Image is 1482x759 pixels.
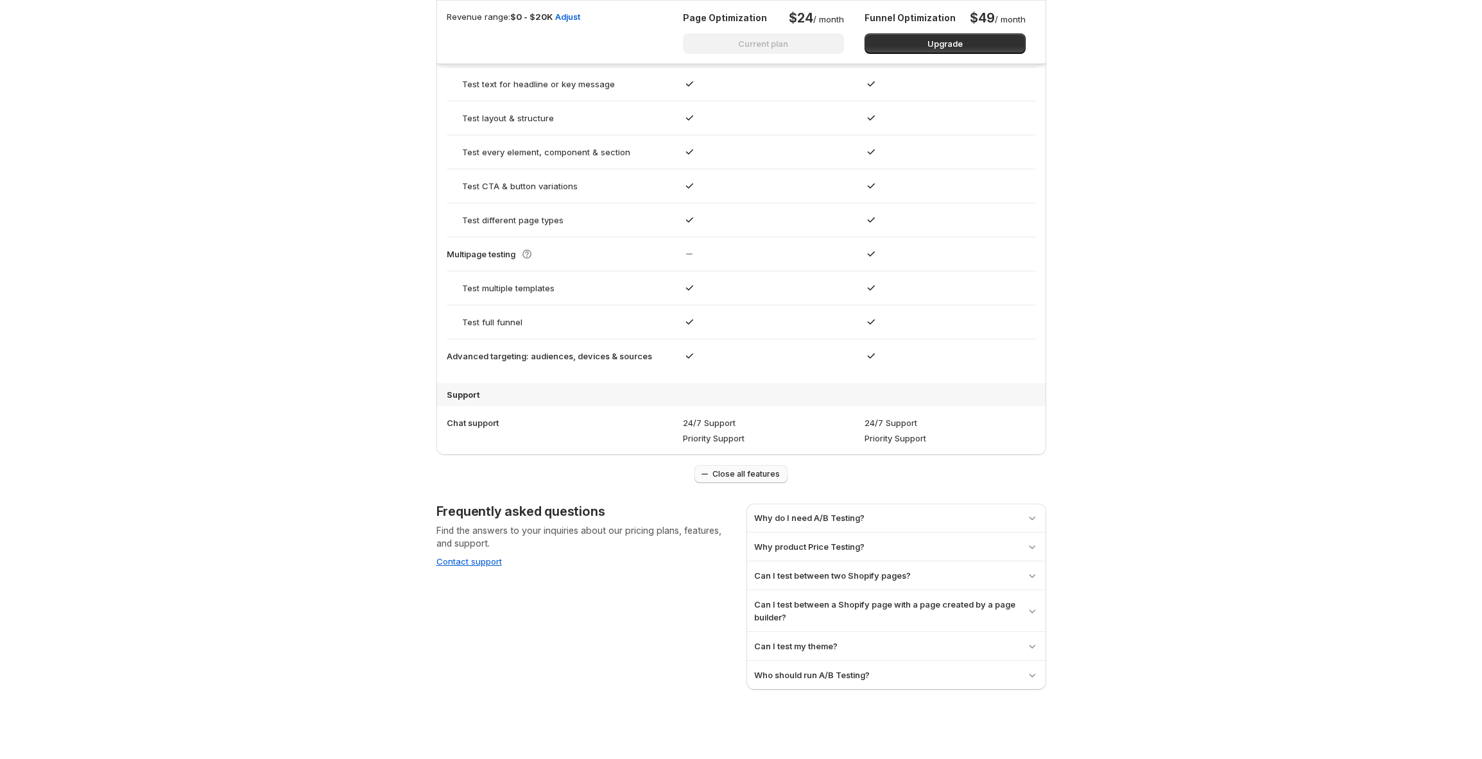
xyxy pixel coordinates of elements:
p: Page Optimization [683,12,767,24]
h3: Who should run A/B Testing? [754,669,870,681]
p: Test layout & structure [462,112,554,124]
h3: Why do I need A/B Testing? [754,511,865,524]
h3: Can I test between two Shopify pages? [754,569,911,582]
p: Test every element, component & section [462,146,630,158]
h3: Why product Price Testing? [754,540,865,553]
p: Multipage testing [447,248,515,260]
h3: Can I test between a Shopify page with a page created by a page builder? [754,598,1015,624]
span: Adjust [555,10,580,23]
p: Priority Support [683,432,745,445]
span: $0 - $20K [510,12,553,22]
p: / month [970,10,1025,26]
p: Funnel Optimization [865,12,956,24]
span: $24 [789,10,813,26]
h3: Support [447,388,1036,401]
p: Test text for headline or key message [462,78,615,90]
button: Upgrade [865,33,1026,54]
button: Adjust [547,6,588,27]
p: 24/7 Support [865,416,926,429]
p: Test multiple templates [462,282,555,294]
p: 24/7 Support [683,416,745,429]
p: Chat support [447,416,499,429]
p: Priority Support [865,432,926,445]
p: Test different page types [462,214,564,226]
p: / month [789,10,843,26]
button: Close all features [694,465,788,483]
h3: Can I test my theme? [754,640,838,652]
span: $49 [970,10,994,26]
span: Upgrade [927,37,963,50]
p: Find the answers to your inquiries about our pricing plans, features, and support. [436,524,736,550]
p: Advanced targeting: audiences, devices & sources [447,350,652,362]
p: Revenue range: [447,10,553,54]
span: Close all features [712,469,780,479]
p: Test full funnel [462,316,522,328]
h2: Frequently asked questions [436,504,605,519]
p: Test CTA & button variations [462,180,578,192]
button: Contact support [436,556,502,567]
